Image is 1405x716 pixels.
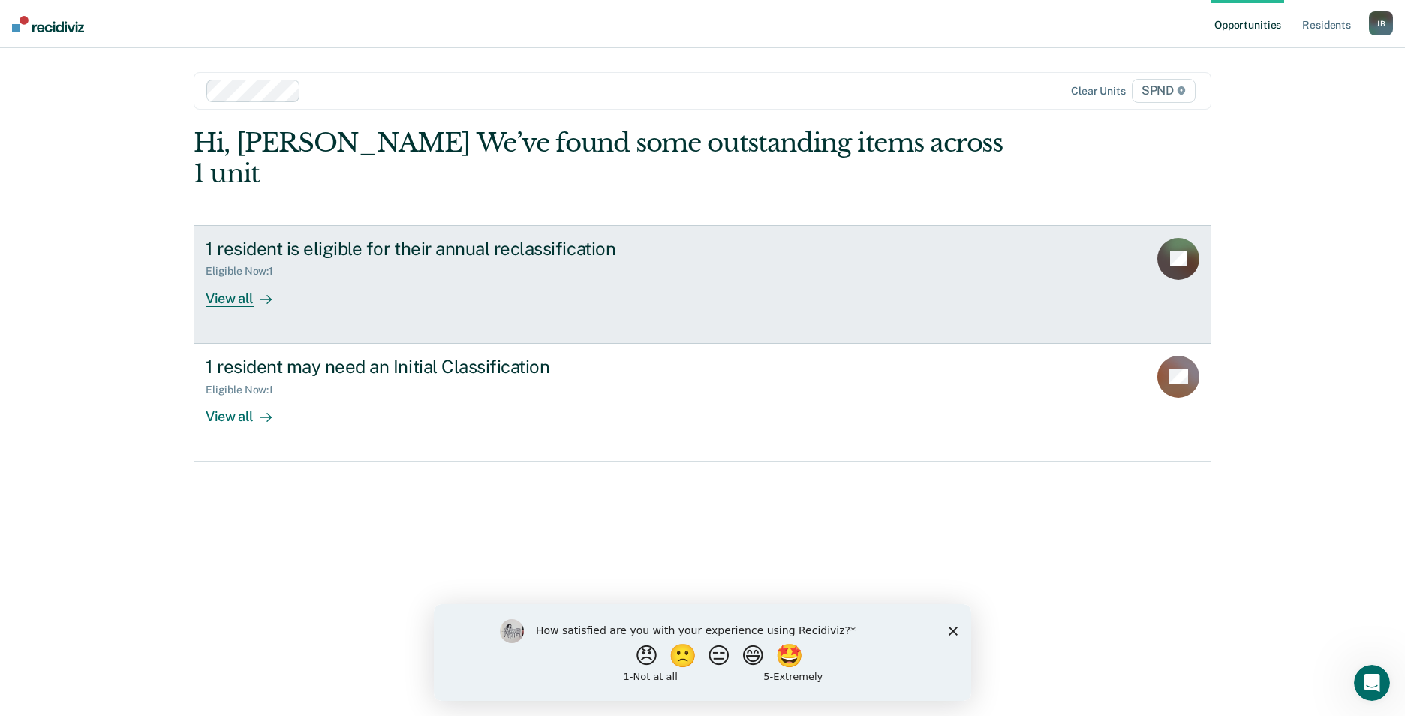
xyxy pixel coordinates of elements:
div: Eligible Now : 1 [206,265,285,278]
button: JB [1369,11,1393,35]
iframe: Survey by Kim from Recidiviz [434,604,971,701]
img: Recidiviz [12,16,84,32]
div: J B [1369,11,1393,35]
div: 1 resident may need an Initial Classification [206,356,733,378]
a: 1 resident is eligible for their annual reclassificationEligible Now:1View all [194,225,1211,344]
div: View all [206,396,290,425]
div: Clear units [1071,85,1126,98]
div: Eligible Now : 1 [206,384,285,396]
div: 1 resident is eligible for their annual reclassification [206,238,733,260]
iframe: Intercom live chat [1354,665,1390,701]
span: SPND [1132,79,1196,103]
a: 1 resident may need an Initial ClassificationEligible Now:1View all [194,344,1211,462]
div: Hi, [PERSON_NAME] We’ve found some outstanding items across 1 unit [194,128,1008,189]
div: View all [206,278,290,307]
